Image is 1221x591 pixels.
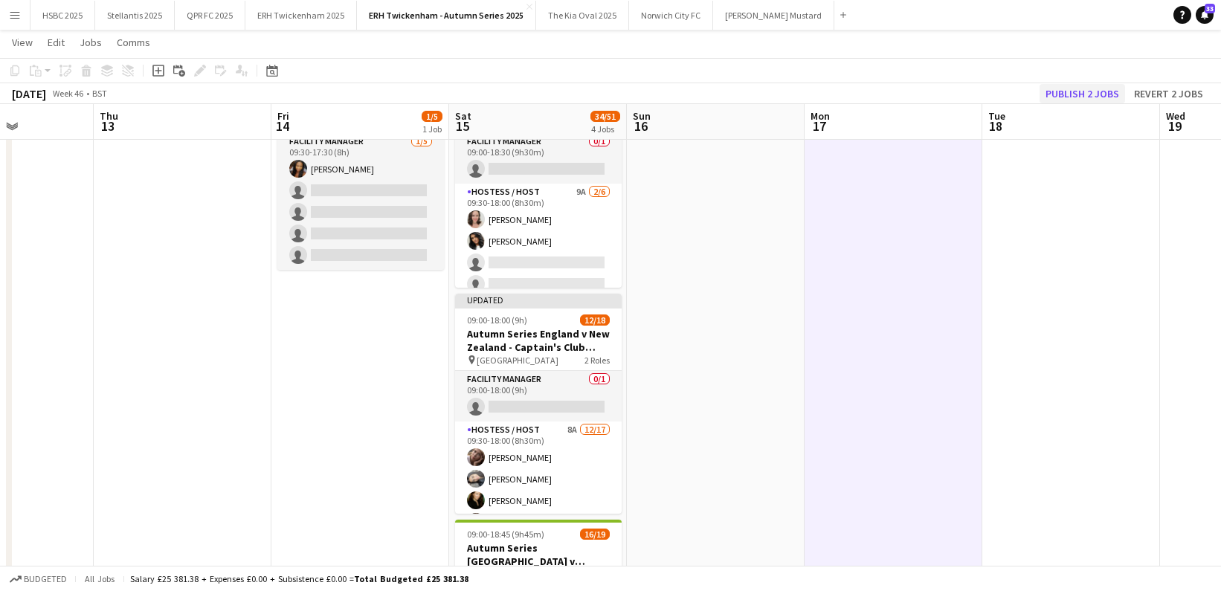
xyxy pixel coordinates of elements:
[48,36,65,49] span: Edit
[455,294,622,514] app-job-card: Updated09:00-18:00 (9h)12/18Autumn Series England v New Zealand - Captain's Club (North Stand) - ...
[6,33,39,52] a: View
[92,88,107,99] div: BST
[453,117,471,135] span: 15
[422,123,442,135] div: 1 Job
[49,88,86,99] span: Week 46
[455,541,622,568] h3: Autumn Series [GEOGRAPHIC_DATA] v [GEOGRAPHIC_DATA]- Gate 1 ([GEOGRAPHIC_DATA]) - [DATE]
[808,117,830,135] span: 17
[633,109,651,123] span: Sun
[30,1,95,30] button: HSBC 2025
[275,117,289,135] span: 14
[422,111,442,122] span: 1/5
[1196,6,1214,24] a: 33
[130,573,468,584] div: Salary £25 381.38 + Expenses £0.00 + Subsistence £0.00 =
[42,33,71,52] a: Edit
[111,33,156,52] a: Comms
[713,1,834,30] button: [PERSON_NAME] Mustard
[100,109,118,123] span: Thu
[74,33,108,52] a: Jobs
[584,355,610,366] span: 2 Roles
[467,529,544,540] span: 09:00-18:45 (9h45m)
[277,133,444,270] app-card-role: Facility Manager1/509:30-17:30 (8h)[PERSON_NAME]
[455,133,622,184] app-card-role: Facility Manager0/109:00-18:30 (9h30m)
[467,314,527,326] span: 09:00-18:00 (9h)
[455,327,622,354] h3: Autumn Series England v New Zealand - Captain's Club (North Stand) - [DATE]
[631,117,651,135] span: 16
[477,355,558,366] span: [GEOGRAPHIC_DATA]
[1040,84,1125,103] button: Publish 2 jobs
[1164,117,1185,135] span: 19
[455,371,622,422] app-card-role: Facility Manager0/109:00-18:00 (9h)
[591,123,619,135] div: 4 Jobs
[82,573,117,584] span: All jobs
[277,109,289,123] span: Fri
[986,117,1005,135] span: 18
[1128,84,1209,103] button: Revert 2 jobs
[354,573,468,584] span: Total Budgeted £25 381.38
[97,117,118,135] span: 13
[455,294,622,306] div: Updated
[277,68,444,270] app-job-card: 09:30-17:30 (8h)1/5Set up Day for England v New Zealand match - [DATE] [GEOGRAPHIC_DATA]1 RoleFac...
[24,574,67,584] span: Budgeted
[175,1,245,30] button: QPR FC 2025
[95,1,175,30] button: Stellantis 2025
[12,36,33,49] span: View
[1166,109,1185,123] span: Wed
[245,1,357,30] button: ERH Twickenham 2025
[455,184,622,342] app-card-role: Hostess / Host9A2/609:30-18:00 (8h30m)[PERSON_NAME][PERSON_NAME]
[580,529,610,540] span: 16/19
[7,571,69,587] button: Budgeted
[1205,4,1215,13] span: 33
[811,109,830,123] span: Mon
[988,109,1005,123] span: Tue
[455,109,471,123] span: Sat
[580,314,610,326] span: 12/18
[629,1,713,30] button: Norwich City FC
[357,1,536,30] button: ERH Twickenham - Autumn Series 2025
[80,36,102,49] span: Jobs
[590,111,620,122] span: 34/51
[12,86,46,101] div: [DATE]
[455,68,622,288] app-job-card: 09:00-18:30 (9h30m)2/7Autumn Series [GEOGRAPHIC_DATA] v [GEOGRAPHIC_DATA] - [GEOGRAPHIC_DATA] ([G...
[117,36,150,49] span: Comms
[536,1,629,30] button: The Kia Oval 2025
